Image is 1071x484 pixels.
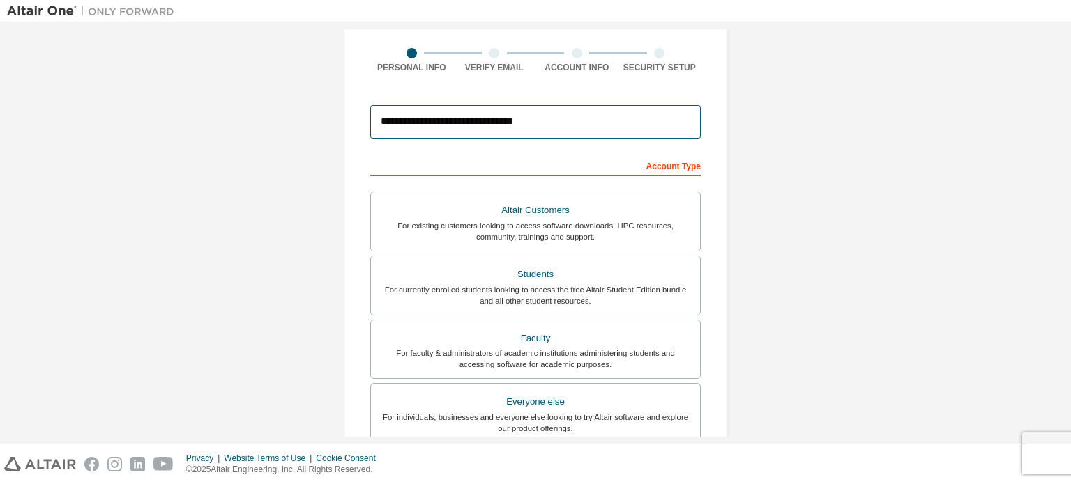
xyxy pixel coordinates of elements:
[186,464,384,476] p: © 2025 Altair Engineering, Inc. All Rights Reserved.
[316,453,383,464] div: Cookie Consent
[153,457,174,471] img: youtube.svg
[379,284,692,306] div: For currently enrolled students looking to access the free Altair Student Edition bundle and all ...
[379,348,692,370] div: For faculty & administrators of academic institutions administering students and accessing softwa...
[453,62,536,73] div: Verify Email
[186,453,224,464] div: Privacy
[4,457,76,471] img: altair_logo.svg
[224,453,316,464] div: Website Terms of Use
[379,329,692,348] div: Faculty
[379,412,692,434] div: For individuals, businesses and everyone else looking to try Altair software and explore our prod...
[535,62,618,73] div: Account Info
[107,457,122,471] img: instagram.svg
[370,62,453,73] div: Personal Info
[618,62,701,73] div: Security Setup
[84,457,99,471] img: facebook.svg
[379,392,692,412] div: Everyone else
[130,457,145,471] img: linkedin.svg
[379,265,692,284] div: Students
[370,154,701,176] div: Account Type
[379,220,692,242] div: For existing customers looking to access software downloads, HPC resources, community, trainings ...
[379,201,692,220] div: Altair Customers
[7,4,181,18] img: Altair One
